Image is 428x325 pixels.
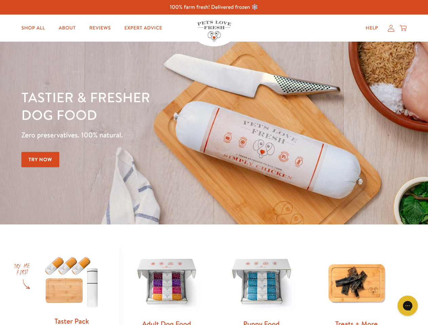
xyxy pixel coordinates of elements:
[84,21,116,35] a: Reviews
[21,152,59,167] a: Try Now
[53,21,81,35] a: About
[197,21,231,41] img: Pets Love Fresh
[394,293,421,318] iframe: Gorgias live chat messenger
[21,88,278,124] h1: Tastier & fresher dog food
[360,21,384,35] a: Help
[119,21,168,35] a: Expert Advice
[16,21,50,35] a: Shop All
[21,129,278,141] p: Zero preservatives. 100% natural.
